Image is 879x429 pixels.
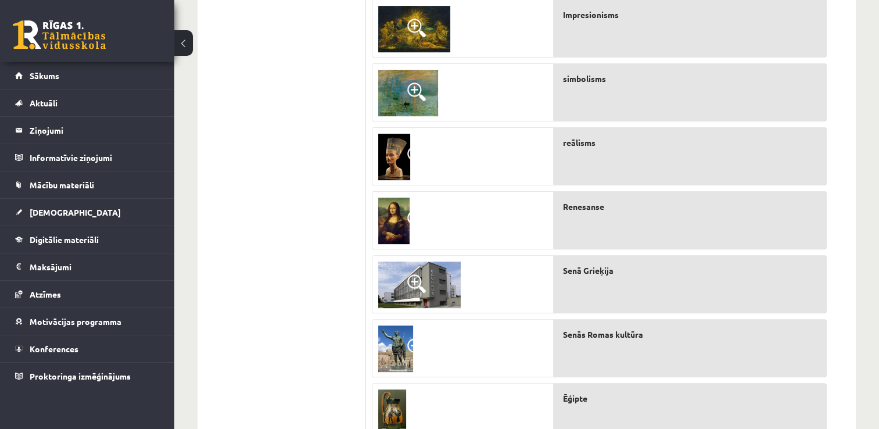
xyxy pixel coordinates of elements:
[15,90,160,116] a: Aktuāli
[563,73,606,85] span: simbolisms
[30,371,131,381] span: Proktoringa izmēģinājums
[30,207,121,217] span: [DEMOGRAPHIC_DATA]
[563,9,619,21] span: Impresionisms
[30,234,99,245] span: Digitālie materiāli
[563,137,595,149] span: reālisms
[378,198,410,244] img: 1.jpg
[563,264,613,277] span: Senā Grieķija
[30,344,78,354] span: Konferences
[30,98,58,108] span: Aktuāli
[30,70,59,81] span: Sākums
[30,316,121,327] span: Motivācijas programma
[378,134,410,180] img: 4.jpg
[13,20,106,49] a: Rīgas 1. Tālmācības vidusskola
[15,308,160,335] a: Motivācijas programma
[30,144,160,171] legend: Informatīvie ziņojumi
[563,201,604,213] span: Renesanse
[15,363,160,389] a: Proktoringa izmēģinājums
[378,6,450,52] img: 6.jpg
[30,253,160,280] legend: Maksājumi
[15,171,160,198] a: Mācību materiāli
[563,328,643,341] span: Senās Romas kultūra
[15,281,160,308] a: Atzīmes
[30,289,61,299] span: Atzīmes
[15,253,160,280] a: Maksājumi
[30,117,160,144] legend: Ziņojumi
[378,262,461,308] img: 10.jpg
[30,180,94,190] span: Mācību materiāli
[378,326,413,372] img: 5.jpg
[563,392,587,405] span: Ēģipte
[15,144,160,171] a: Informatīvie ziņojumi
[378,70,438,116] img: 2.png
[15,226,160,253] a: Digitālie materiāli
[15,199,160,226] a: [DEMOGRAPHIC_DATA]
[15,62,160,89] a: Sākums
[15,335,160,362] a: Konferences
[15,117,160,144] a: Ziņojumi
